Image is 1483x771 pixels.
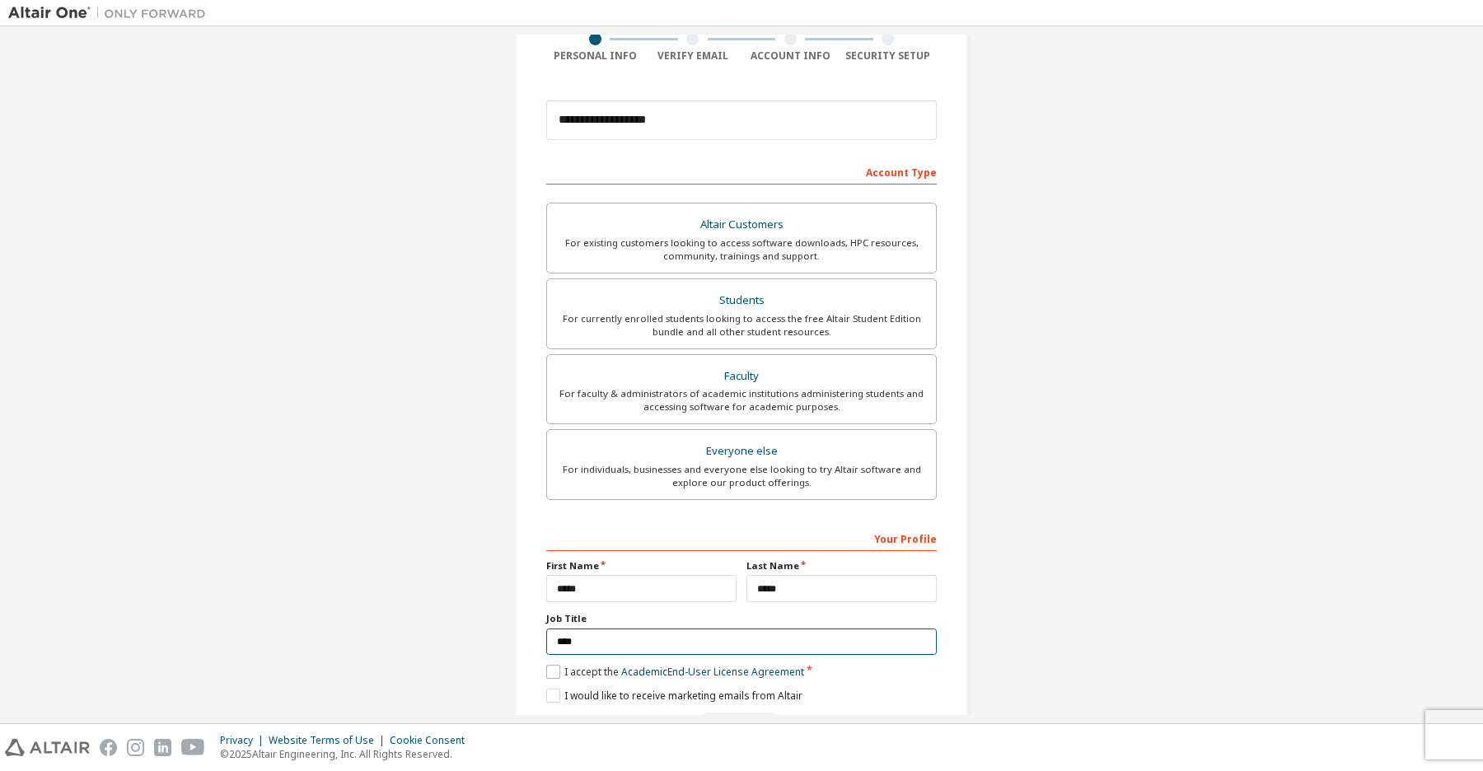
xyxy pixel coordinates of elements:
[127,739,144,756] img: instagram.svg
[741,49,840,63] div: Account Info
[546,612,937,625] label: Job Title
[181,739,205,756] img: youtube.svg
[546,689,802,703] label: I would like to receive marketing emails from Altair
[557,365,926,388] div: Faculty
[8,5,214,21] img: Altair One
[621,665,804,679] a: Academic End-User License Agreement
[269,734,390,747] div: Website Terms of Use
[546,559,737,572] label: First Name
[557,440,926,463] div: Everyone else
[557,236,926,263] div: For existing customers looking to access software downloads, HPC resources, community, trainings ...
[546,158,937,185] div: Account Type
[5,739,90,756] img: altair_logo.svg
[557,387,926,414] div: For faculty & administrators of academic institutions administering students and accessing softwa...
[557,312,926,339] div: For currently enrolled students looking to access the free Altair Student Edition bundle and all ...
[390,734,475,747] div: Cookie Consent
[840,49,938,63] div: Security Setup
[644,49,742,63] div: Verify Email
[546,525,937,551] div: Your Profile
[100,739,117,756] img: facebook.svg
[557,213,926,236] div: Altair Customers
[546,713,937,737] div: Read and acccept EULA to continue
[220,734,269,747] div: Privacy
[557,289,926,312] div: Students
[746,559,937,572] label: Last Name
[220,747,475,761] p: © 2025 Altair Engineering, Inc. All Rights Reserved.
[557,463,926,489] div: For individuals, businesses and everyone else looking to try Altair software and explore our prod...
[546,665,804,679] label: I accept the
[154,739,171,756] img: linkedin.svg
[546,49,644,63] div: Personal Info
